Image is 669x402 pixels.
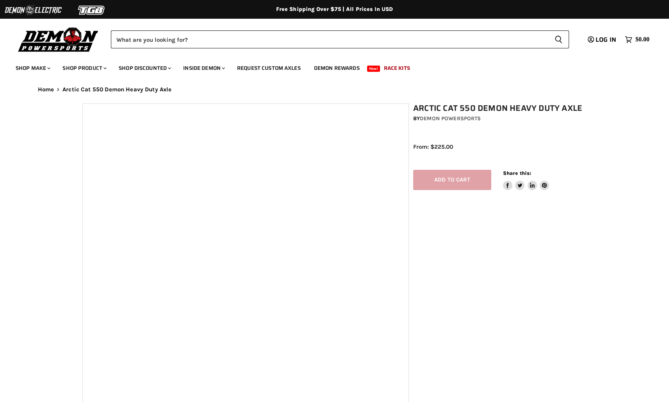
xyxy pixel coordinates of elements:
[621,34,653,45] a: $0.00
[57,60,111,76] a: Shop Product
[413,103,591,113] h1: Arctic Cat 550 Demon Heavy Duty Axle
[231,60,307,76] a: Request Custom Axles
[16,25,101,53] img: Demon Powersports
[584,36,621,43] a: Log in
[503,170,549,190] aside: Share this:
[38,86,54,93] a: Home
[113,60,176,76] a: Shop Discounted
[177,60,230,76] a: Inside Demon
[22,86,647,93] nav: Breadcrumbs
[503,170,531,176] span: Share this:
[413,114,591,123] div: by
[635,36,649,43] span: $0.00
[413,143,453,150] span: From: $225.00
[367,66,380,72] span: New!
[420,115,481,122] a: Demon Powersports
[62,86,171,93] span: Arctic Cat 550 Demon Heavy Duty Axle
[62,3,121,18] img: TGB Logo 2
[548,30,569,48] button: Search
[378,60,416,76] a: Race Kits
[10,57,648,76] ul: Main menu
[111,30,569,48] form: Product
[308,60,366,76] a: Demon Rewards
[111,30,548,48] input: Search
[596,35,616,44] span: Log in
[10,60,55,76] a: Shop Make
[4,3,62,18] img: Demon Electric Logo 2
[22,6,647,13] div: Free Shipping Over $75 | All Prices In USD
